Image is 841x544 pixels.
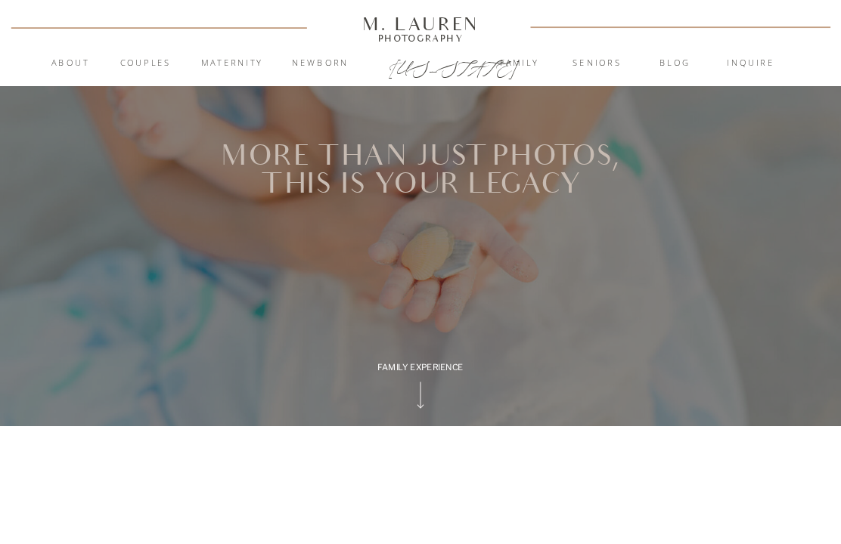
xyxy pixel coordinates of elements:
[194,57,270,71] a: Maternity
[559,57,635,71] a: Seniors
[356,34,486,41] a: Photography
[215,142,626,202] h1: More than just photos, this is your legacy
[282,57,358,71] a: Newborn
[320,16,520,31] a: M. Lauren
[712,57,788,71] a: inquire
[637,57,712,71] a: blog
[373,361,468,374] div: Family Experience
[108,57,184,71] a: Couples
[389,57,452,74] a: [US_STATE]
[482,57,557,71] a: Family
[43,57,97,71] a: About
